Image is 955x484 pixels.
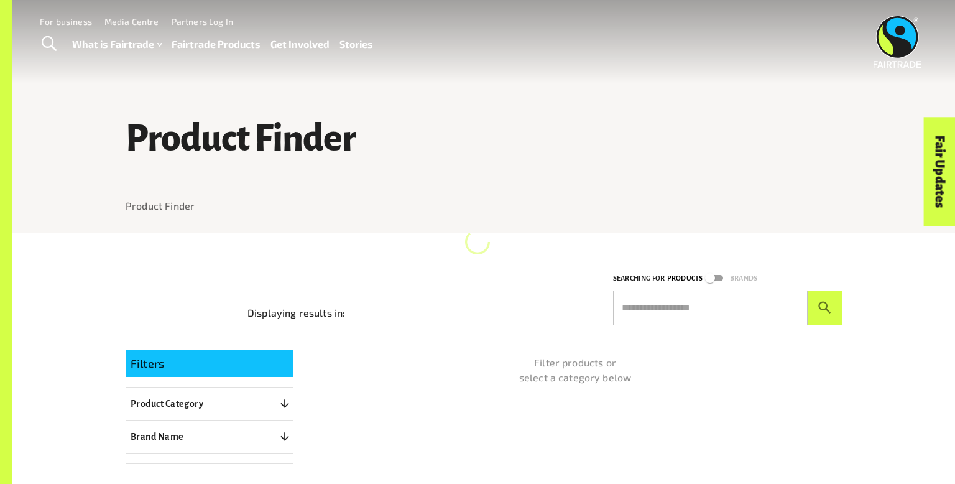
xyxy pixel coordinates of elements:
[131,355,288,372] p: Filters
[247,305,345,320] p: Displaying results in:
[172,16,233,27] a: Partners Log In
[270,35,330,54] a: Get Involved
[126,426,293,448] button: Brand Name
[874,16,921,68] img: Fairtrade Australia New Zealand logo
[126,119,842,159] h1: Product Finder
[104,16,159,27] a: Media Centre
[40,16,92,27] a: For business
[34,29,64,60] a: Toggle Search
[72,35,162,54] a: What is Fairtrade
[126,198,842,213] nav: breadcrumb
[131,429,184,444] p: Brand Name
[308,355,842,385] p: Filter products or select a category below
[730,272,757,284] p: Brands
[667,272,703,284] p: Products
[339,35,373,54] a: Stories
[126,200,195,212] a: Product Finder
[172,35,261,54] a: Fairtrade Products
[613,272,665,284] p: Searching for
[126,393,293,415] button: Product Category
[131,396,203,411] p: Product Category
